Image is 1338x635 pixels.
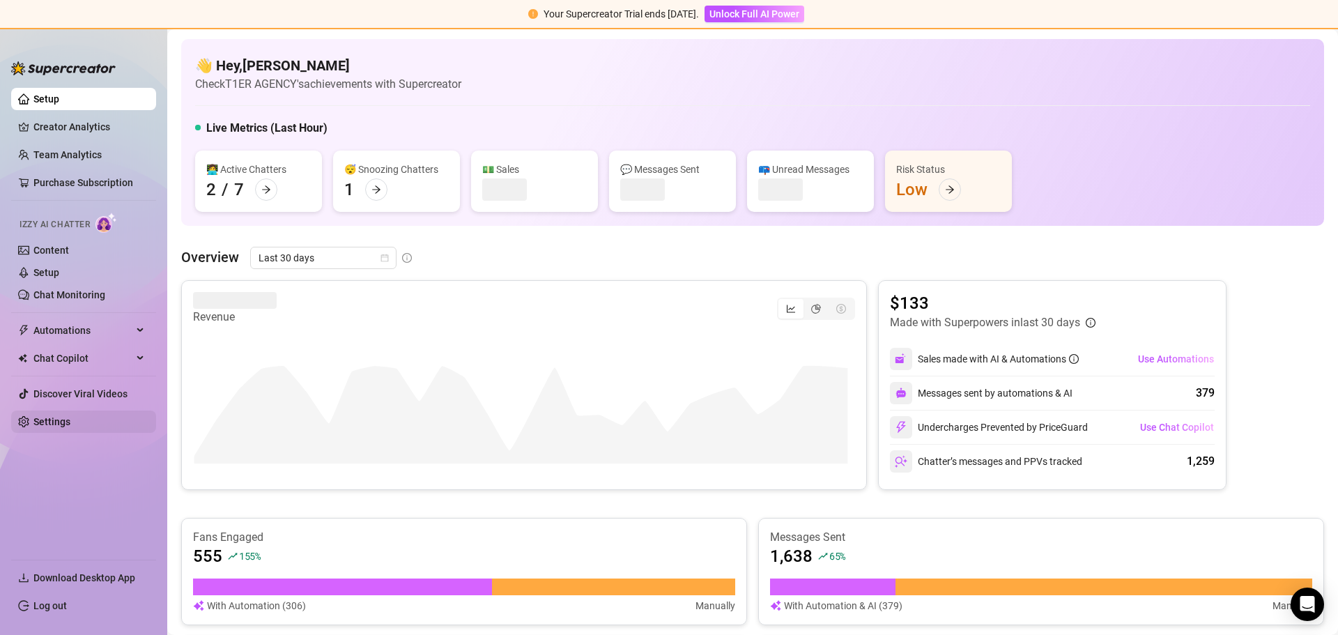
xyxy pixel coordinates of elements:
h4: 👋 Hey, [PERSON_NAME] [195,56,461,75]
img: svg%3e [895,421,907,434]
span: Last 30 days [259,247,388,268]
span: arrow-right [945,185,955,194]
div: Undercharges Prevented by PriceGuard [890,416,1088,438]
article: 555 [193,545,222,567]
span: Chat Copilot [33,347,132,369]
span: Use Chat Copilot [1140,422,1214,433]
article: Overview [181,247,239,268]
span: arrow-right [371,185,381,194]
a: Creator Analytics [33,116,145,138]
img: svg%3e [895,388,907,399]
article: $133 [890,292,1095,314]
div: 2 [206,178,216,201]
div: 👩‍💻 Active Chatters [206,162,311,177]
div: Chatter’s messages and PPVs tracked [890,450,1082,473]
span: 155 % [239,549,261,563]
span: thunderbolt [18,325,29,336]
a: Setup [33,93,59,105]
button: Unlock Full AI Power [705,6,804,22]
img: svg%3e [895,353,907,365]
div: Messages sent by automations & AI [890,382,1072,404]
article: Manually [1272,598,1312,613]
div: segmented control [777,298,855,320]
span: pie-chart [811,304,821,314]
h5: Live Metrics (Last Hour) [206,120,328,137]
div: 1,259 [1187,453,1215,470]
div: Risk Status [896,162,1001,177]
div: 379 [1196,385,1215,401]
article: With Automation & AI (379) [784,598,902,613]
span: Izzy AI Chatter [20,218,90,231]
div: 📪 Unread Messages [758,162,863,177]
div: Open Intercom Messenger [1291,588,1324,621]
span: 65 % [829,549,845,563]
article: Fans Engaged [193,530,735,545]
article: 1,638 [770,545,813,567]
span: info-circle [402,253,412,263]
span: rise [228,551,238,561]
a: Setup [33,267,59,278]
span: dollar-circle [836,304,846,314]
span: Download Desktop App [33,572,135,583]
a: Purchase Subscription [33,171,145,194]
span: arrow-right [261,185,271,194]
span: download [18,572,29,583]
span: exclamation-circle [528,9,538,19]
a: Log out [33,600,67,611]
div: 💵 Sales [482,162,587,177]
article: Made with Superpowers in last 30 days [890,314,1080,331]
span: Use Automations [1138,353,1214,365]
a: Team Analytics [33,149,102,160]
img: AI Chatter [95,213,117,233]
a: Content [33,245,69,256]
div: 1 [344,178,354,201]
div: 💬 Messages Sent [620,162,725,177]
article: With Automation (306) [207,598,306,613]
span: Automations [33,319,132,342]
span: Your Supercreator Trial ends [DATE]. [544,8,699,20]
a: Unlock Full AI Power [705,8,804,20]
span: info-circle [1086,318,1095,328]
button: Use Chat Copilot [1139,416,1215,438]
button: Use Automations [1137,348,1215,370]
a: Settings [33,416,70,427]
article: Revenue [193,309,277,326]
img: svg%3e [193,598,204,613]
span: calendar [380,254,389,262]
div: 😴 Snoozing Chatters [344,162,449,177]
span: rise [818,551,828,561]
img: svg%3e [770,598,781,613]
img: svg%3e [895,455,907,468]
span: info-circle [1069,354,1079,364]
a: Discover Viral Videos [33,388,128,399]
img: logo-BBDzfeDw.svg [11,61,116,75]
article: Manually [695,598,735,613]
article: Check T1ER AGENCY's achievements with Supercreator [195,75,461,93]
img: Chat Copilot [18,353,27,363]
div: Sales made with AI & Automations [918,351,1079,367]
span: Unlock Full AI Power [709,8,799,20]
a: Chat Monitoring [33,289,105,300]
article: Messages Sent [770,530,1312,545]
span: line-chart [786,304,796,314]
div: 7 [234,178,244,201]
